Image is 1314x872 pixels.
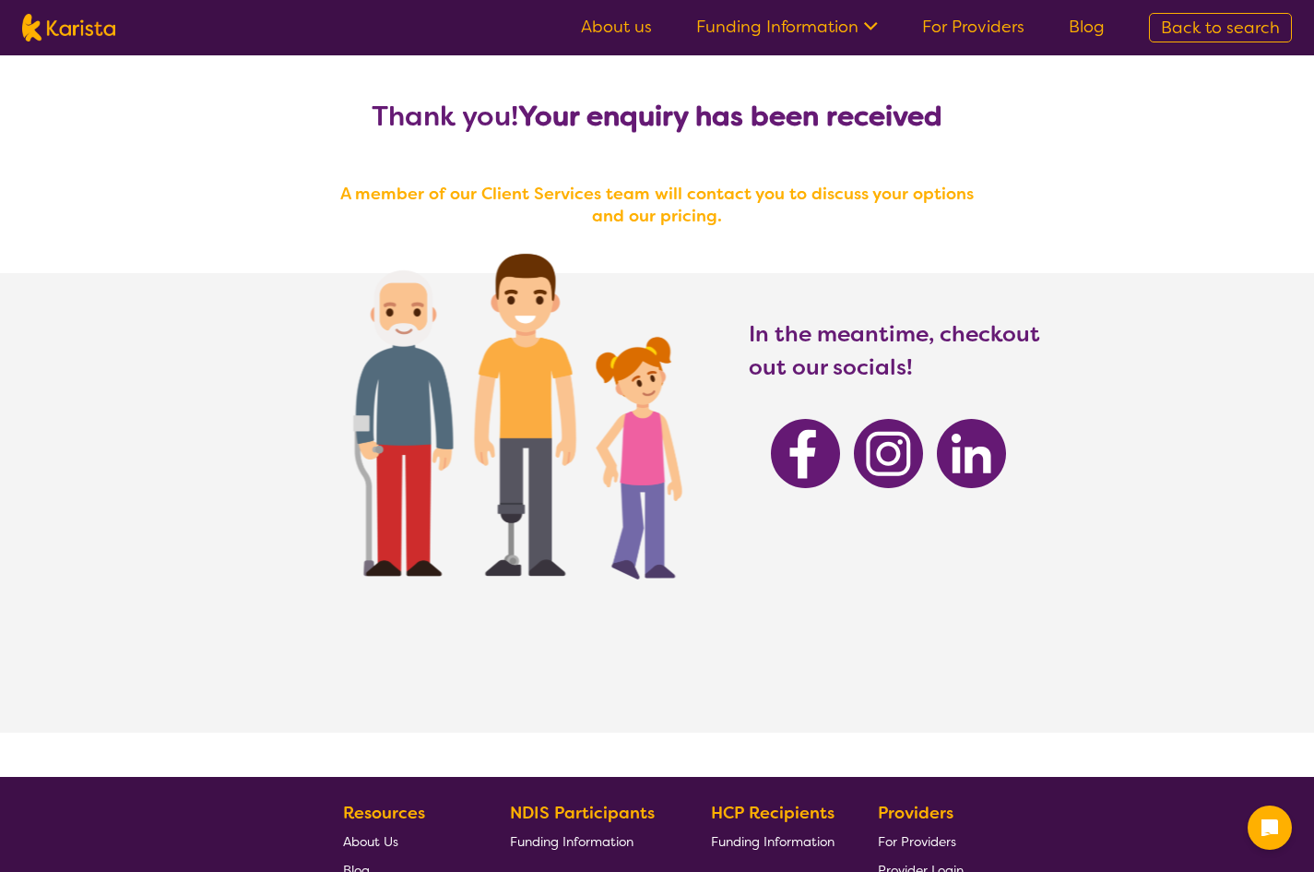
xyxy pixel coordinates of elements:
span: Funding Information [711,833,835,850]
a: Funding Information [711,827,835,855]
a: Blog [1069,16,1105,38]
img: Karista Facebook [771,419,840,488]
span: Funding Information [510,833,633,850]
a: For Providers [878,827,964,855]
a: Funding Information [696,16,878,38]
h4: A member of our Client Services team will contact you to discuss your options and our pricing. [326,183,989,227]
b: HCP Recipients [711,802,835,824]
img: Karista logo [22,14,115,42]
img: Karista Linkedin [937,419,1006,488]
b: NDIS Participants [510,802,655,824]
a: About us [581,16,652,38]
h3: In the meantime, checkout out our socials! [749,317,1042,384]
span: Back to search [1161,17,1280,39]
a: Back to search [1149,13,1292,42]
b: Providers [878,802,953,824]
b: Your enquiry has been received [518,98,942,135]
a: About Us [343,827,467,855]
h2: Thank you! [326,100,989,133]
a: For Providers [922,16,1024,38]
b: Resources [343,802,425,824]
img: Karista provider enquiry success [298,207,721,614]
a: Funding Information [510,827,669,855]
span: About Us [343,833,398,850]
img: Karista Instagram [854,419,923,488]
span: For Providers [878,833,956,850]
